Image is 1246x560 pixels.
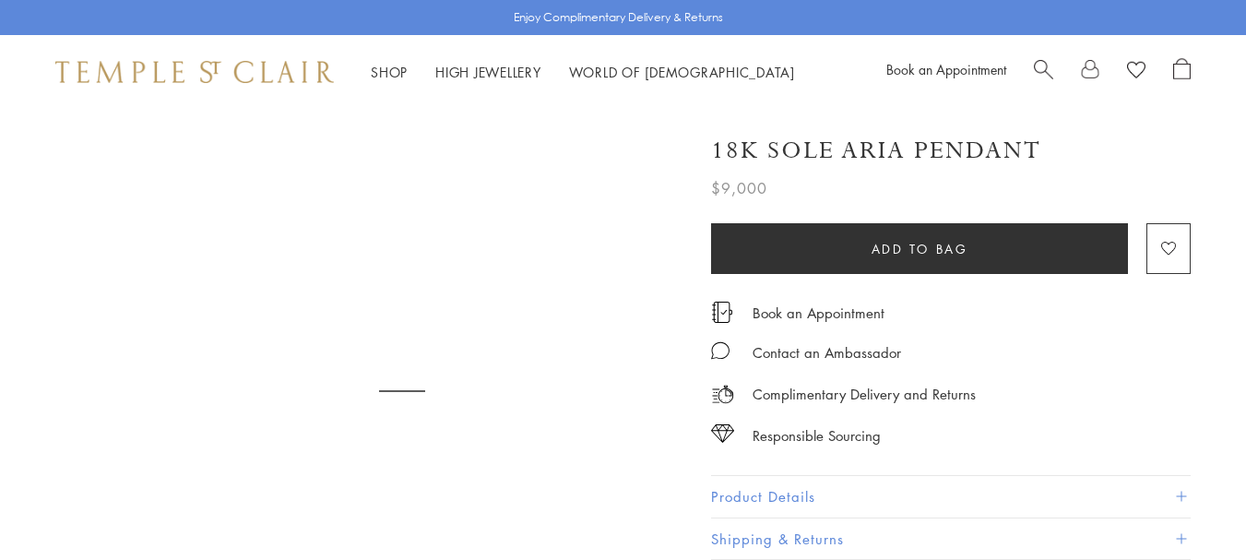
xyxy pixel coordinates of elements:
[711,424,734,443] img: icon_sourcing.svg
[711,383,734,406] img: icon_delivery.svg
[569,63,795,81] a: World of [DEMOGRAPHIC_DATA]World of [DEMOGRAPHIC_DATA]
[711,302,733,323] img: icon_appointment.svg
[1034,58,1053,86] a: Search
[1127,58,1145,86] a: View Wishlist
[872,239,968,259] span: Add to bag
[711,341,730,360] img: MessageIcon-01_2.svg
[514,8,723,27] p: Enjoy Complimentary Delivery & Returns
[753,303,884,323] a: Book an Appointment
[1173,58,1191,86] a: Open Shopping Bag
[886,60,1006,78] a: Book an Appointment
[435,63,541,81] a: High JewelleryHigh Jewellery
[711,476,1191,518] button: Product Details
[711,518,1191,560] button: Shipping & Returns
[55,61,334,83] img: Temple St. Clair
[753,341,901,364] div: Contact an Ambassador
[711,176,767,200] span: $9,000
[711,135,1041,167] h1: 18K Sole Aria Pendant
[711,223,1128,274] button: Add to bag
[371,63,408,81] a: ShopShop
[753,424,881,447] div: Responsible Sourcing
[371,61,795,84] nav: Main navigation
[753,383,976,406] p: Complimentary Delivery and Returns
